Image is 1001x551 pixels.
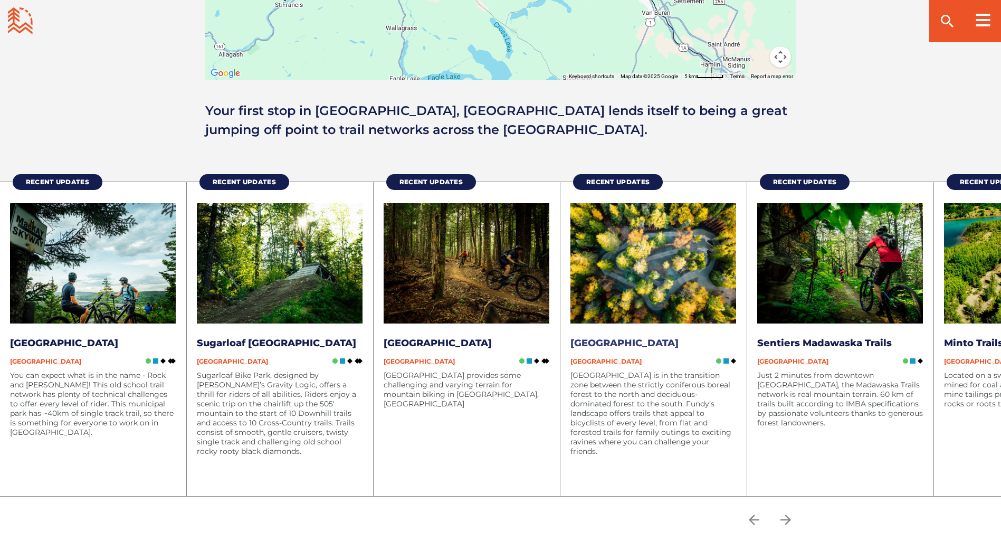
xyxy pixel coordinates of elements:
img: Green Circle [716,358,721,364]
p: You can expect what is in the name - Rock and [PERSON_NAME]! This old school trail network has pl... [10,370,176,437]
p: [GEOGRAPHIC_DATA] is in the transition zone between the strictly coniferous boreal forest to the ... [570,370,736,456]
span: Map data ©2025 Google [621,73,678,79]
img: Double Black DIamond [355,358,363,364]
span: Recent Updates [399,178,463,186]
img: Blue Square [527,358,532,364]
a: Terms (opens in new tab) [730,73,745,79]
img: Black Diamond [160,358,166,364]
span: Recent Updates [26,178,89,186]
p: Just 2 minutes from downtown [GEOGRAPHIC_DATA], the Madawaska Trails network is real mountain ter... [757,370,923,427]
a: Recent Updates [573,174,663,190]
img: Google [208,66,243,80]
img: Green Circle [332,358,338,364]
p: Sugarloaf Bike Park, designed by [PERSON_NAME]’s Gravity Logic, offers a thrill for riders of all... [197,370,363,456]
img: Black Diamond [534,358,539,364]
img: Black Diamond [731,358,736,364]
img: Green Circle [519,358,525,364]
a: Recent Updates [760,174,850,190]
span: 5 km [684,73,696,79]
a: Recent Updates [199,174,289,190]
span: [GEOGRAPHIC_DATA] [570,357,642,365]
img: Blue Square [910,358,916,364]
a: [GEOGRAPHIC_DATA] [570,337,679,349]
img: Double Black DIamond [541,358,549,364]
a: Open this area in Google Maps (opens a new window) [208,66,243,80]
span: Recent Updates [213,178,276,186]
img: Green Circle [903,358,908,364]
span: [GEOGRAPHIC_DATA] [757,357,828,365]
ion-icon: search [939,13,956,30]
a: Sugarloaf [GEOGRAPHIC_DATA] [197,337,356,349]
ion-icon: arrow back [746,512,762,528]
span: [GEOGRAPHIC_DATA] [197,357,268,365]
img: Black Diamond [918,358,923,364]
a: Sentiers Madawaska Trails [757,337,892,349]
img: Blue Square [340,358,345,364]
img: Double Black DIamond [168,358,176,364]
span: [GEOGRAPHIC_DATA] [384,357,455,365]
p: Your first stop in [GEOGRAPHIC_DATA], [GEOGRAPHIC_DATA] lends itself to being a great jumping off... [205,101,796,139]
button: Map camera controls [770,46,791,68]
ion-icon: arrow forward [778,512,794,528]
a: [GEOGRAPHIC_DATA] [384,337,492,349]
img: Blue Square [723,358,729,364]
span: Recent Updates [773,178,836,186]
a: Report a map error [751,73,793,79]
button: Map Scale: 5 km per 48 pixels [681,73,727,80]
a: Recent Updates [386,174,476,190]
p: [GEOGRAPHIC_DATA] provides some challenging and varying terrain for mountain biking in [GEOGRAPHI... [384,370,549,408]
button: Keyboard shortcuts [569,73,614,80]
a: [GEOGRAPHIC_DATA] [10,337,118,349]
img: Blue Square [153,358,158,364]
span: Recent Updates [586,178,650,186]
span: [GEOGRAPHIC_DATA] [10,357,81,365]
img: Green Circle [146,358,151,364]
a: Recent Updates [13,174,102,190]
img: Black Diamond [347,358,352,364]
